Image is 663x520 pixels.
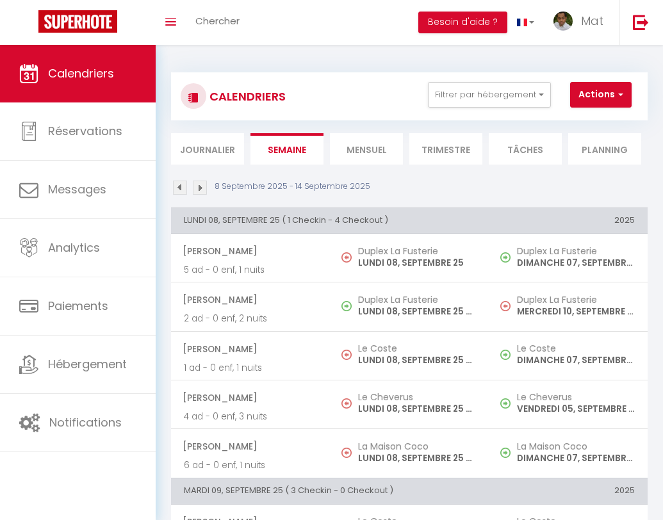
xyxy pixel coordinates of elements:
[49,414,122,430] span: Notifications
[184,361,317,375] p: 1 ad - 0 enf, 1 nuits
[358,343,476,353] h5: Le Coste
[183,337,317,361] span: [PERSON_NAME]
[517,451,635,465] p: DIMANCHE 07, SEPTEMBRE 25 - 17:00
[358,402,476,416] p: LUNDI 08, SEPTEMBRE 25 - 10:00
[517,343,635,353] h5: Le Coste
[330,133,403,165] li: Mensuel
[48,240,100,256] span: Analytics
[500,398,511,409] img: NO IMAGE
[553,12,573,31] img: ...
[489,133,562,165] li: Tâches
[341,350,352,360] img: NO IMAGE
[250,133,323,165] li: Semaine
[517,305,635,318] p: MERCREDI 10, SEPTEMBRE 25 - 09:00
[38,10,117,33] img: Super Booking
[500,448,511,458] img: NO IMAGE
[517,256,635,270] p: DIMANCHE 07, SEPTEMBRE 25
[358,441,476,451] h5: La Maison Coco
[48,123,122,139] span: Réservations
[48,356,127,372] span: Hébergement
[195,14,240,28] span: Chercher
[489,478,648,504] th: 2025
[184,410,317,423] p: 4 ad - 0 enf, 3 nuits
[48,181,106,197] span: Messages
[581,13,603,29] span: Mat
[517,441,635,451] h5: La Maison Coco
[358,353,476,367] p: LUNDI 08, SEPTEMBRE 25 - 10:00
[184,459,317,472] p: 6 ad - 0 enf, 1 nuits
[517,353,635,367] p: DIMANCHE 07, SEPTEMBRE 25 - 19:00
[500,301,511,311] img: NO IMAGE
[183,288,317,312] span: [PERSON_NAME]
[341,448,352,458] img: NO IMAGE
[517,246,635,256] h5: Duplex La Fusterie
[517,392,635,402] h5: Le Cheverus
[358,305,476,318] p: LUNDI 08, SEPTEMBRE 25 - 17:00
[10,5,49,44] button: Ouvrir le widget de chat LiveChat
[633,14,649,30] img: logout
[184,312,317,325] p: 2 ad - 0 enf, 2 nuits
[183,239,317,263] span: [PERSON_NAME]
[489,207,648,233] th: 2025
[500,252,511,263] img: NO IMAGE
[341,252,352,263] img: NO IMAGE
[48,65,114,81] span: Calendriers
[215,181,370,193] p: 8 Septembre 2025 - 14 Septembre 2025
[206,82,286,111] h3: CALENDRIERS
[409,133,482,165] li: Trimestre
[341,398,352,409] img: NO IMAGE
[184,263,317,277] p: 5 ad - 0 enf, 1 nuits
[517,295,635,305] h5: Duplex La Fusterie
[358,295,476,305] h5: Duplex La Fusterie
[418,12,507,33] button: Besoin d'aide ?
[358,256,476,270] p: LUNDI 08, SEPTEMBRE 25
[500,350,511,360] img: NO IMAGE
[183,434,317,459] span: [PERSON_NAME]
[48,298,108,314] span: Paiements
[171,133,244,165] li: Journalier
[428,82,551,108] button: Filtrer par hébergement
[570,82,632,108] button: Actions
[517,402,635,416] p: VENDREDI 05, SEPTEMBRE 25 - 17:00
[358,451,476,465] p: LUNDI 08, SEPTEMBRE 25 - 10:00
[183,386,317,410] span: [PERSON_NAME]
[171,207,489,233] th: LUNDI 08, SEPTEMBRE 25 ( 1 Checkin - 4 Checkout )
[568,133,641,165] li: Planning
[358,392,476,402] h5: Le Cheverus
[171,478,489,504] th: MARDI 09, SEPTEMBRE 25 ( 3 Checkin - 0 Checkout )
[358,246,476,256] h5: Duplex La Fusterie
